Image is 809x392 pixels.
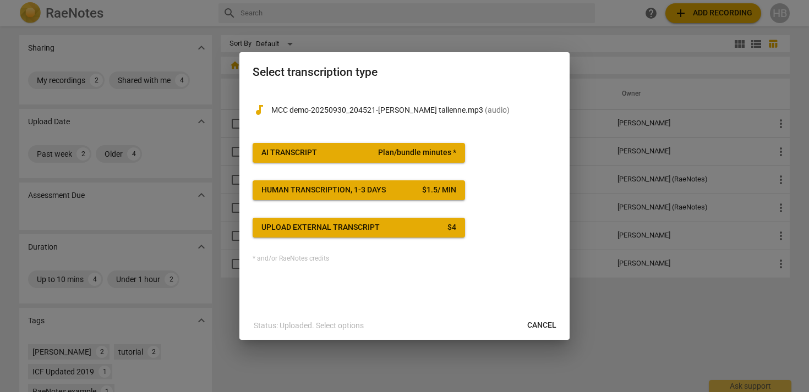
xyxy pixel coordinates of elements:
span: audiotrack [253,103,266,117]
span: ( audio ) [485,106,510,114]
div: AI Transcript [261,147,317,158]
button: Cancel [518,316,565,335]
div: Human transcription, 1-3 days [261,185,386,196]
div: * and/or RaeNotes credits [253,255,556,263]
span: Cancel [527,320,556,331]
div: $ 4 [447,222,456,233]
span: Plan/bundle minutes * [378,147,456,158]
p: MCC demo-20250930_204521-Kokouksen tallenne.mp3(audio) [271,104,556,116]
button: Human transcription, 1-3 days$1.5/ min [253,180,465,200]
button: Upload external transcript$4 [253,218,465,238]
div: Upload external transcript [261,222,380,233]
p: Status: Uploaded. Select options [254,320,364,332]
div: $ 1.5 / min [422,185,456,196]
h2: Select transcription type [253,65,556,79]
button: AI TranscriptPlan/bundle minutes * [253,143,465,163]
